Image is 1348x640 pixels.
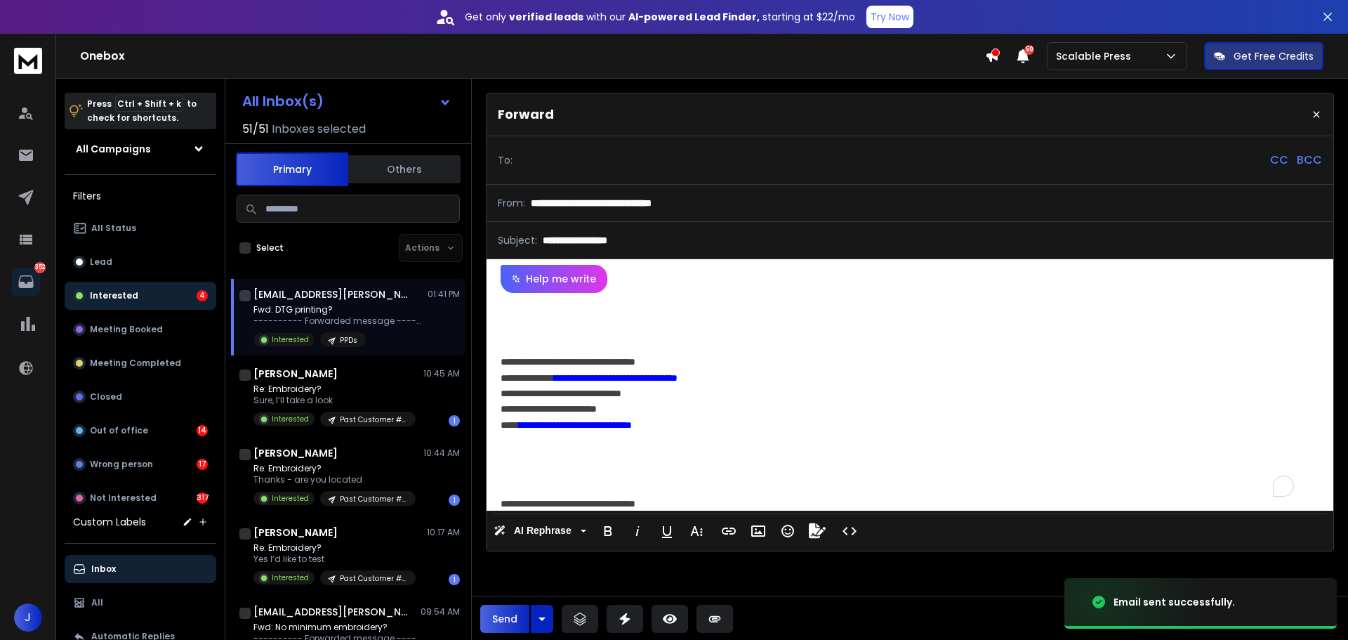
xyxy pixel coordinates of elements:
p: All Status [91,223,136,234]
p: To: [498,153,513,167]
p: Thanks - are you located [253,474,416,485]
div: 1 [449,574,460,585]
button: Emoticons [774,517,801,545]
h3: Custom Labels [73,515,146,529]
strong: verified leads [509,10,583,24]
button: Try Now [866,6,913,28]
p: All [91,597,103,608]
button: Italic (Ctrl+I) [624,517,651,545]
p: ---------- Forwarded message --------- From: [PERSON_NAME] [253,315,422,327]
button: Interested4 [65,282,216,310]
p: Forward [498,105,554,124]
button: Meeting Booked [65,315,216,344]
p: Wrong person [90,459,153,470]
button: Signature [804,517,831,545]
p: 01:41 PM [428,289,460,300]
p: CC [1270,152,1288,169]
div: 1 [449,495,460,506]
div: 17 [197,459,208,470]
h1: Onebox [80,48,985,65]
button: J [14,603,42,632]
p: Interested [272,573,309,583]
p: Past Customer #2 (SP) [340,414,407,425]
p: BCC [1297,152,1322,169]
button: Code View [836,517,863,545]
p: 10:17 AM [427,527,460,538]
p: From: [498,196,525,210]
p: 10:44 AM [423,448,460,459]
p: Past Customer #2 (SP) [340,494,407,504]
p: 10:45 AM [423,368,460,379]
button: All Status [65,214,216,242]
button: Send [480,605,529,633]
p: Past Customer #2 (SP) [340,573,407,584]
div: 14 [197,425,208,436]
h1: [PERSON_NAME] [253,446,338,460]
button: Underline (Ctrl+U) [654,517,680,545]
p: Re: Embroidery? [253,463,416,474]
p: Meeting Completed [90,358,181,369]
button: Insert Link (Ctrl+K) [715,517,742,545]
div: To enrich screen reader interactions, please activate Accessibility in Grammarly extension settings [487,293,1333,511]
p: Re: Embroidery? [253,384,416,395]
p: Scalable Press [1056,49,1137,63]
p: Meeting Booked [90,324,163,335]
p: Fwd: DTG printing? [253,304,422,315]
button: Inbox [65,555,216,583]
strong: AI-powered Lead Finder, [628,10,760,24]
img: logo [14,48,42,74]
button: AI Rephrase [491,517,589,545]
p: Get Free Credits [1234,49,1314,63]
h1: All Inbox(s) [242,94,324,108]
a: 352 [12,268,40,296]
p: 352 [34,262,46,273]
p: Get only with our starting at $22/mo [465,10,855,24]
p: Closed [90,391,122,403]
p: Subject: [498,233,537,247]
span: 50 [1024,45,1034,55]
p: Interested [272,493,309,504]
button: All Campaigns [65,135,216,163]
p: Interested [272,334,309,345]
p: Re: Embroidery? [253,542,416,554]
button: Help me write [501,265,607,293]
h3: Filters [65,186,216,206]
div: Email sent successfully. [1114,595,1235,609]
button: Meeting Completed [65,349,216,377]
span: 51 / 51 [242,121,269,138]
p: Interested [90,290,138,301]
button: Primary [236,152,348,186]
button: More Text [683,517,710,545]
div: 317 [197,492,208,504]
h1: [PERSON_NAME] [253,367,338,381]
p: Not Interested [90,492,157,504]
div: 4 [197,290,208,301]
h1: [EMAIL_ADDRESS][PERSON_NAME][DOMAIN_NAME] [253,287,408,301]
span: AI Rephrase [511,525,574,537]
p: 09:54 AM [421,606,460,618]
h1: [PERSON_NAME] [253,525,338,540]
button: Bold (Ctrl+B) [595,517,621,545]
button: Out of office14 [65,417,216,445]
button: Get Free Credits [1204,42,1323,70]
h3: Inboxes selected [272,121,366,138]
p: Fwd: No minimum embroidery? [253,622,422,633]
p: Interested [272,414,309,424]
button: Not Interested317 [65,484,216,512]
p: Sure, I’ll take a look [253,395,416,406]
p: Press to check for shortcuts. [87,97,197,125]
p: PPDs [340,335,357,346]
label: Select [256,242,284,254]
button: Closed [65,383,216,411]
button: Insert Image (Ctrl+P) [745,517,772,545]
button: All [65,589,216,617]
button: Wrong person17 [65,450,216,478]
span: Ctrl + Shift + k [115,96,183,112]
div: 1 [449,415,460,426]
button: Others [348,154,461,185]
p: Try Now [871,10,909,24]
p: Out of office [90,425,148,436]
p: Yes I’d like to test [253,554,416,565]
